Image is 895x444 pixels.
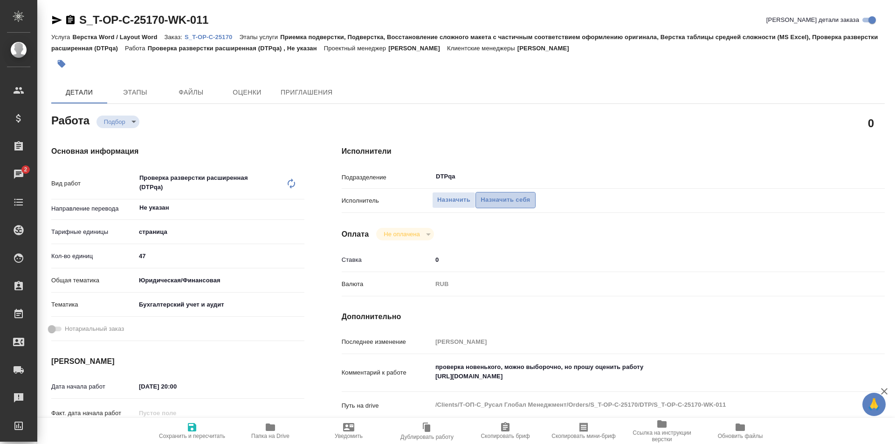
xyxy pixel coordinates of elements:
[136,224,304,240] div: страница
[376,228,434,240] div: Подбор
[718,433,763,439] span: Обновить файлы
[2,163,35,186] a: 2
[551,433,615,439] span: Скопировать мини-бриф
[51,409,136,418] p: Факт. дата начала работ
[51,111,89,128] h2: Работа
[517,45,576,52] p: [PERSON_NAME]
[251,433,289,439] span: Папка на Drive
[125,45,148,52] p: Работа
[342,229,369,240] h4: Оплата
[96,116,139,128] div: Подбор
[866,395,882,414] span: 🙏
[432,359,840,384] textarea: проверка новенького, можно выборочно, но прошу оценить работу [URL][DOMAIN_NAME]
[342,255,432,265] p: Ставка
[65,14,76,26] button: Скопировать ссылку
[231,418,310,444] button: Папка на Drive
[159,433,225,439] span: Сохранить и пересчитать
[342,173,432,182] p: Подразделение
[136,249,304,263] input: ✎ Введи что-нибудь
[324,45,388,52] p: Проектный менеджер
[136,380,217,393] input: ✎ Введи что-нибудь
[136,273,304,288] div: Юридическая/Финансовая
[342,280,432,289] p: Валюта
[51,227,136,237] p: Тарифные единицы
[342,146,885,157] h4: Исполнители
[51,252,136,261] p: Кол-во единиц
[342,368,432,377] p: Комментарий к работе
[862,393,886,416] button: 🙏
[432,253,840,266] input: ✎ Введи что-нибудь
[388,418,466,444] button: Дублировать работу
[544,418,623,444] button: Скопировать мини-бриф
[239,34,280,41] p: Этапы услуги
[437,195,470,205] span: Назначить
[51,276,136,285] p: Общая тематика
[432,276,840,292] div: RUB
[51,356,304,367] h4: [PERSON_NAME]
[466,418,544,444] button: Скопировать бриф
[51,300,136,309] p: Тематика
[51,204,136,213] p: Направление перевода
[65,324,124,334] span: Нотариальный заказ
[51,14,62,26] button: Скопировать ссылку для ЯМессенджера
[475,192,535,208] button: Назначить себя
[623,418,701,444] button: Ссылка на инструкции верстки
[113,87,158,98] span: Этапы
[447,45,517,52] p: Клиентские менеджеры
[136,297,304,313] div: Бухгалтерский учет и аудит
[136,406,217,420] input: Пустое поле
[299,207,301,209] button: Open
[432,192,475,208] button: Назначить
[79,14,208,26] a: S_T-OP-C-25170-WK-011
[628,430,695,443] span: Ссылка на инструкции верстки
[51,34,878,52] p: Приемка подверстки, Подверстка, Восстановление сложного макета с частичным соответствием оформлен...
[400,434,454,440] span: Дублировать работу
[185,34,239,41] p: S_T-OP-C-25170
[18,165,33,174] span: 2
[342,401,432,410] p: Путь на drive
[766,15,859,25] span: [PERSON_NAME] детали заказа
[342,337,432,347] p: Последнее изменение
[335,433,363,439] span: Уведомить
[185,33,239,41] a: S_T-OP-C-25170
[57,87,102,98] span: Детали
[381,230,422,238] button: Не оплачена
[169,87,213,98] span: Файлы
[481,433,530,439] span: Скопировать бриф
[51,382,136,391] p: Дата начала работ
[868,115,874,131] h2: 0
[72,34,164,41] p: Верстка Word / Layout Word
[153,418,231,444] button: Сохранить и пересчитать
[148,45,324,52] p: Проверка разверстки расширенная (DTPqa) , Не указан
[342,196,432,205] p: Исполнитель
[701,418,779,444] button: Обновить файлы
[51,179,136,188] p: Вид работ
[51,54,72,74] button: Добавить тэг
[342,311,885,322] h4: Дополнительно
[834,176,836,178] button: Open
[281,87,333,98] span: Приглашения
[165,34,185,41] p: Заказ:
[432,335,840,348] input: Пустое поле
[51,146,304,157] h4: Основная информация
[481,195,530,205] span: Назначить себя
[51,34,72,41] p: Услуга
[225,87,269,98] span: Оценки
[101,118,128,126] button: Подбор
[310,418,388,444] button: Уведомить
[388,45,447,52] p: [PERSON_NAME]
[432,397,840,413] textarea: /Clients/Т-ОП-С_Русал Глобал Менеджмент/Orders/S_T-OP-C-25170/DTP/S_T-OP-C-25170-WK-011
